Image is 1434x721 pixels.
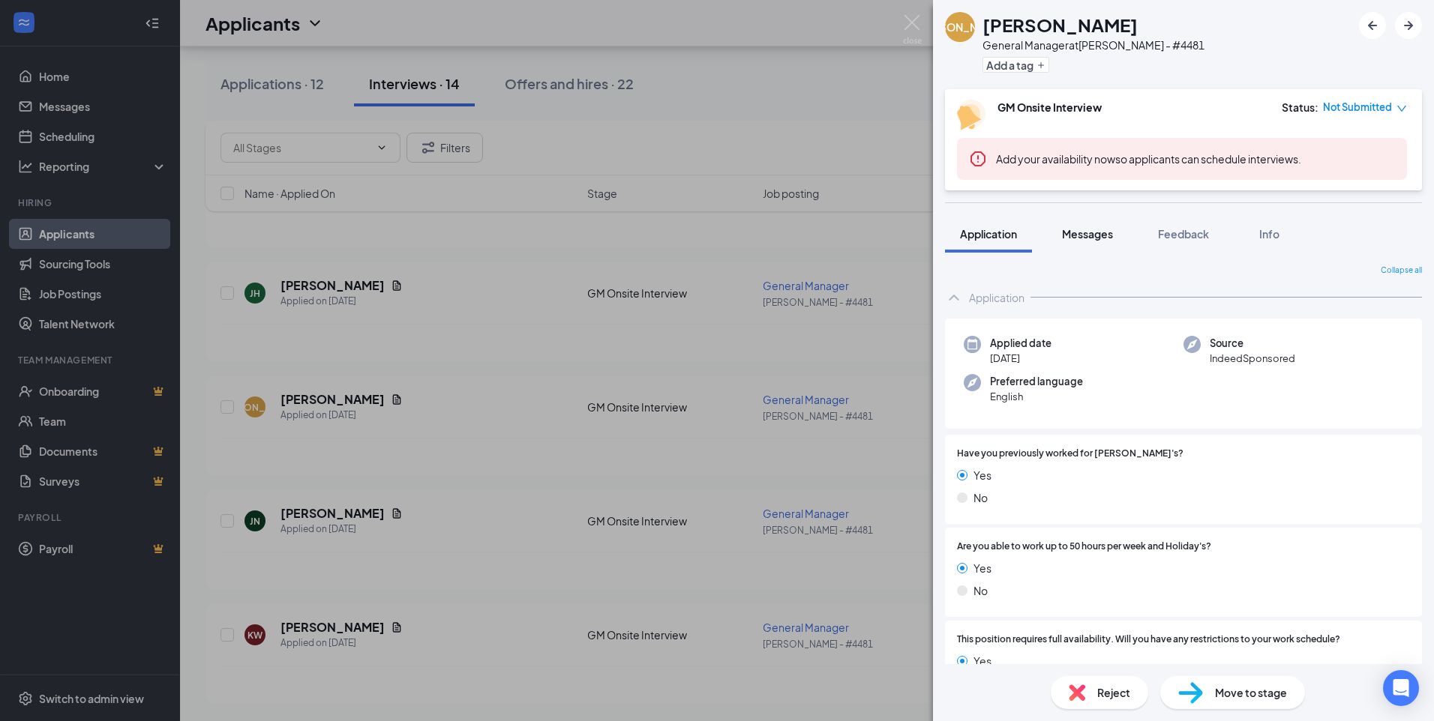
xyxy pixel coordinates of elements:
[996,152,1301,166] span: so applicants can schedule interviews.
[990,336,1051,351] span: Applied date
[973,560,991,576] span: Yes
[990,351,1051,366] span: [DATE]
[1062,227,1113,241] span: Messages
[997,100,1102,114] b: GM Onsite Interview
[1396,103,1407,114] span: down
[973,582,988,599] span: No
[957,633,1340,647] span: This position requires full availability. Will you have any restrictions to your work schedule?
[982,57,1049,73] button: PlusAdd a tag
[1399,16,1417,34] svg: ArrowRight
[1282,100,1318,115] div: Status :
[982,12,1138,37] h1: [PERSON_NAME]
[1383,670,1419,706] div: Open Intercom Messenger
[1359,12,1386,39] button: ArrowLeftNew
[1210,336,1295,351] span: Source
[1210,351,1295,366] span: IndeedSponsored
[973,467,991,483] span: Yes
[1395,12,1422,39] button: ArrowRight
[996,151,1115,166] button: Add your availability now
[990,374,1083,389] span: Preferred language
[1158,227,1209,241] span: Feedback
[945,289,963,307] svg: ChevronUp
[973,653,991,669] span: Yes
[969,150,987,168] svg: Error
[957,540,1211,554] span: Are you able to work up to 50 hours per week and Holiday's?
[982,37,1204,52] div: General Manager at [PERSON_NAME] - #4481
[1381,265,1422,277] span: Collapse all
[960,227,1017,241] span: Application
[1323,100,1392,115] span: Not Submitted
[1259,227,1279,241] span: Info
[1215,684,1287,701] span: Move to stage
[1036,61,1045,70] svg: Plus
[957,447,1183,461] span: Have you previously worked for [PERSON_NAME]'s?
[916,19,1003,34] div: [PERSON_NAME]
[1097,684,1130,701] span: Reject
[1363,16,1381,34] svg: ArrowLeftNew
[969,290,1024,305] div: Application
[990,389,1083,404] span: English
[973,489,988,506] span: No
